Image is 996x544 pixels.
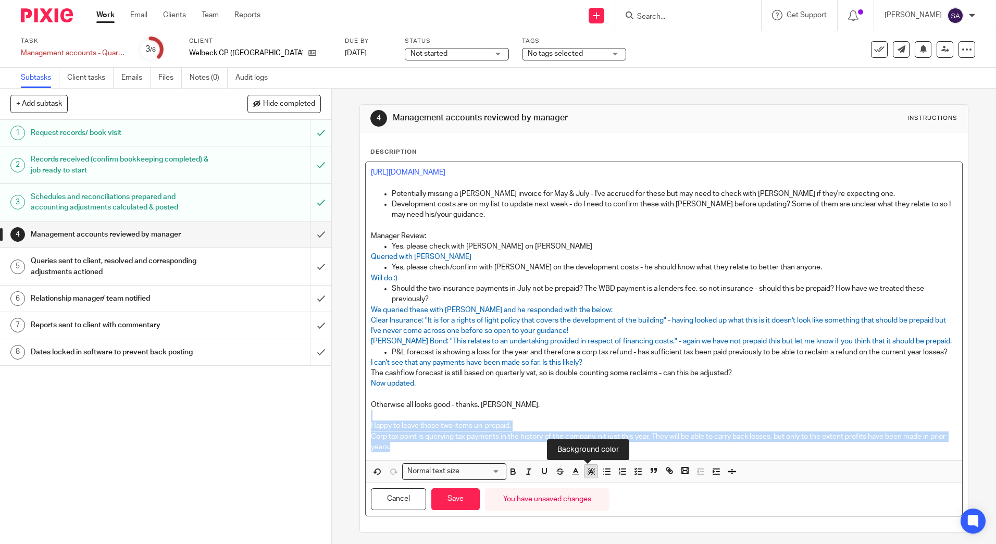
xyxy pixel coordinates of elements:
span: Will do :) [371,275,397,282]
span: Now updated. [371,380,416,387]
a: Emails [121,68,151,88]
span: [DATE] [345,50,367,57]
span: Queried with [PERSON_NAME] [371,253,471,261]
div: 6 [10,291,25,306]
span: Get Support [787,11,827,19]
button: + Add subtask [10,95,68,113]
img: Pixie [21,8,73,22]
a: Notes (0) [190,68,228,88]
h1: Relationship manager/ team notified [31,291,210,306]
button: Hide completed [247,95,321,113]
span: We queried these with [PERSON_NAME] and he responded with the below: [371,306,613,314]
span: Not started [410,50,447,57]
span: [PERSON_NAME] Bond: "This relates to an undertaking provided in respect of financing costs." - ag... [371,338,952,345]
p: Development costs are on my list to update next week - do I need to confirm these with [PERSON_NA... [392,199,956,231]
h1: Request records/ book visit [31,125,210,141]
p: The cashflow forecast is still based on quarterly vat, so is double counting some reclaims - can ... [371,368,956,378]
label: Client [189,37,332,45]
label: Due by [345,37,392,45]
p: Yes, please check/confirm with [PERSON_NAME] on the development costs - he should know what they ... [392,262,956,273]
a: Clients [163,10,186,20]
button: Cancel [371,488,426,511]
p: Otherwise all looks good - thanks. [PERSON_NAME]. [371,400,956,410]
p: Should the two insurance payments in July not be prepaid? The WBD payment is a lenders fee, so no... [392,283,956,305]
span: No tags selected [528,50,583,57]
p: Corp tax point is querying tax payments in the history of the company, nit just this year. They w... [371,431,956,453]
a: [URL][DOMAIN_NAME] [371,169,445,176]
h1: Management accounts reviewed by manager [31,227,210,242]
input: Search [636,13,730,22]
div: 3 [10,195,25,209]
div: 4 [370,110,387,127]
p: [PERSON_NAME] [885,10,942,20]
a: Work [96,10,115,20]
a: Audit logs [235,68,276,88]
div: 7 [10,318,25,332]
button: Save [431,488,480,511]
div: 5 [10,259,25,274]
label: Tags [522,37,626,45]
h1: Management accounts reviewed by manager [393,113,686,123]
div: 1 [10,126,25,140]
span: Hide completed [263,100,315,108]
p: Description [370,148,417,156]
small: /8 [150,47,156,53]
input: Search for option [463,466,500,477]
p: P&L forecast is showing a loss for the year and therefore a corp tax refund - has sufficient tax ... [392,347,956,357]
span: I can't see that any payments have been made so far. Is this likely? [371,359,582,366]
p: Yes, please check with [PERSON_NAME] on [PERSON_NAME] [392,241,956,252]
p: Welbeck CP ([GEOGRAPHIC_DATA]) Ltd [189,48,303,58]
h1: Dates locked in software to prevent back posting [31,344,210,360]
h1: Queries sent to client, resolved and corresponding adjustments actioned [31,253,210,280]
h1: Records received (confirm bookkeeping completed) & job ready to start [31,152,210,178]
div: 3 [145,43,156,55]
div: 4 [10,227,25,242]
span: Normal text size [405,466,462,477]
div: Instructions [907,114,957,122]
a: Team [202,10,219,20]
a: Subtasks [21,68,59,88]
p: Potentially missing a [PERSON_NAME] invoice for May & July - I've accrued for these but may need ... [392,189,956,199]
a: Client tasks [67,68,114,88]
p: Manager Review: [371,231,956,241]
label: Status [405,37,509,45]
h1: Reports sent to client with commentary [31,317,210,333]
h1: Schedules and reconciliations prepared and accounting adjustments calculated & posted [31,189,210,216]
img: svg%3E [947,7,964,24]
p: Happy to leave those two items un-prepaid. [371,421,956,431]
a: Files [158,68,182,88]
span: Clear Insurance: "It is for a rights of light policy that covers the development of the building"... [371,317,948,335]
div: You have unsaved changes [485,488,609,511]
div: Management accounts - Quarterly [21,48,125,58]
a: Reports [234,10,260,20]
div: Search for option [402,463,506,479]
a: Email [130,10,147,20]
div: 2 [10,158,25,172]
label: Task [21,37,125,45]
div: 8 [10,345,25,360]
